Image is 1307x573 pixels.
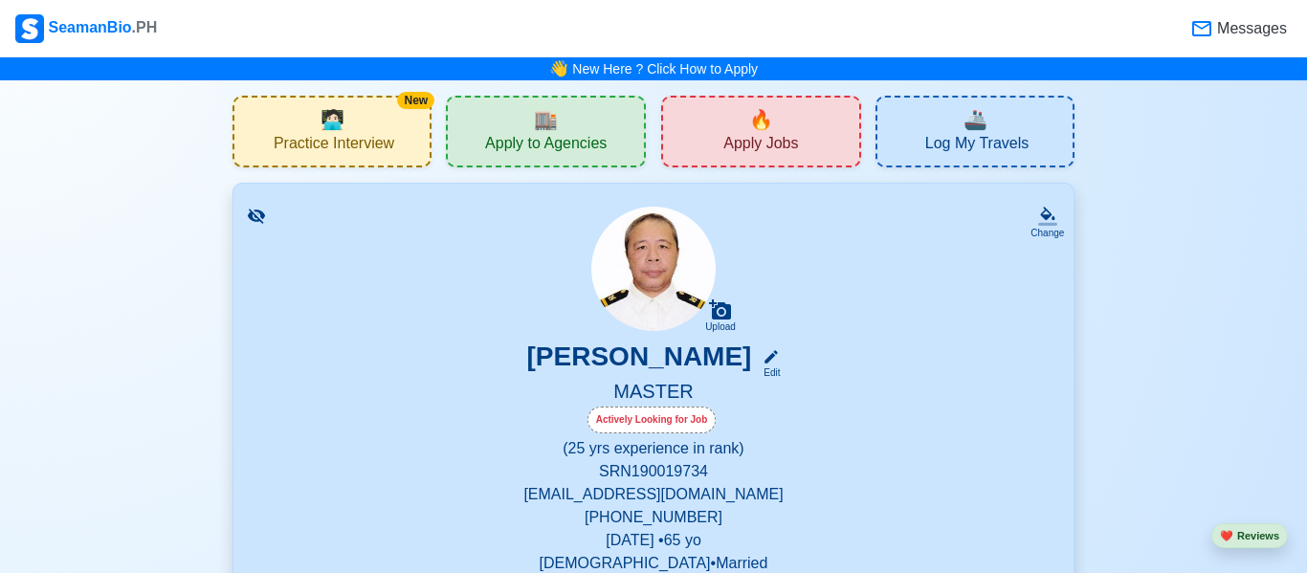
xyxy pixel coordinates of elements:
span: travel [964,105,987,134]
h5: MASTER [256,380,1052,407]
span: bell [544,54,573,83]
span: new [749,105,773,134]
span: Apply to Agencies [485,134,607,158]
span: Log My Travels [925,134,1029,158]
span: Practice Interview [274,134,394,158]
span: heart [1220,530,1233,541]
div: SeamanBio [15,14,157,43]
span: .PH [132,19,158,35]
p: SRN 190019734 [256,460,1052,483]
div: Edit [755,365,780,380]
button: heartReviews [1211,523,1288,549]
p: [DATE] • 65 yo [256,529,1052,552]
div: Actively Looking for Job [587,407,717,433]
a: New Here ? Click How to Apply [572,61,758,77]
div: Change [1030,226,1064,240]
span: interview [321,105,344,134]
img: Logo [15,14,44,43]
h3: [PERSON_NAME] [527,341,752,380]
span: Apply Jobs [723,134,798,158]
span: agencies [534,105,558,134]
p: (25 yrs experience in rank) [256,437,1052,460]
div: New [397,92,434,109]
p: [EMAIL_ADDRESS][DOMAIN_NAME] [256,483,1052,506]
span: Messages [1213,17,1287,40]
p: [PHONE_NUMBER] [256,506,1052,529]
div: Upload [705,321,736,333]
